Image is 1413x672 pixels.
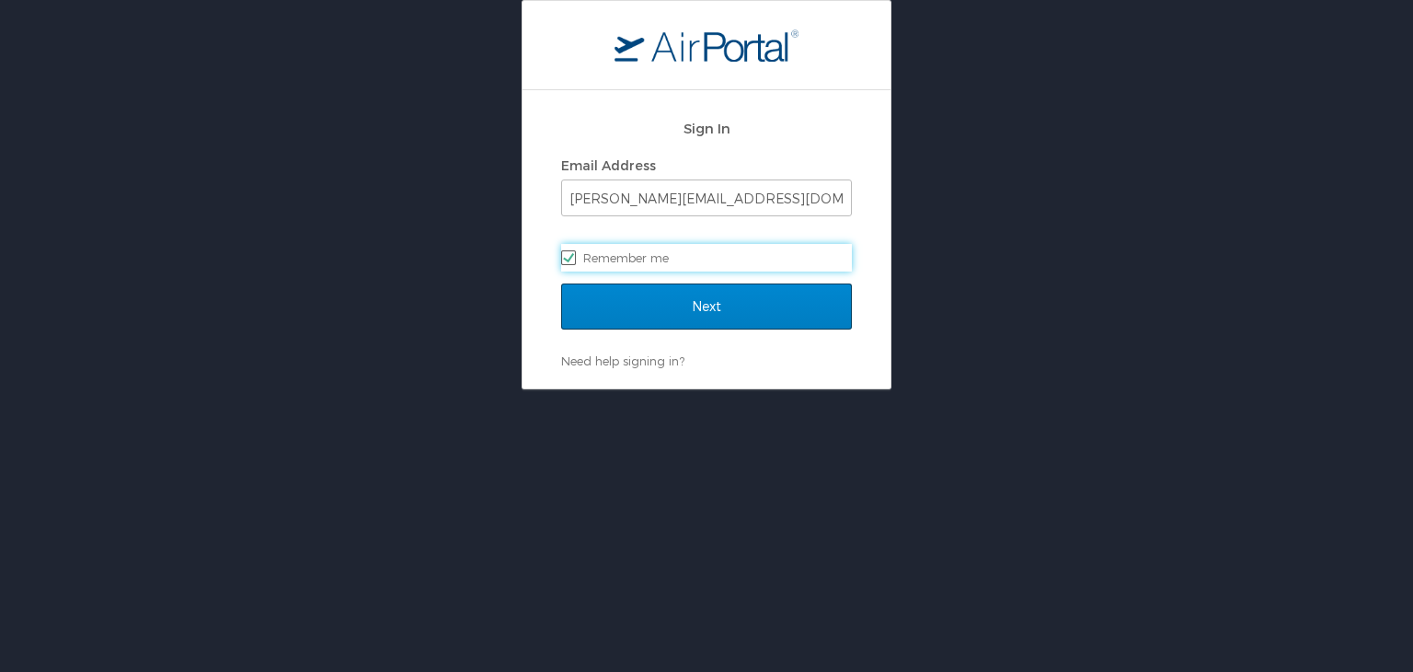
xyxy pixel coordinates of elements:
h2: Sign In [561,118,852,139]
label: Email Address [561,157,656,173]
label: Remember me [561,244,852,272]
img: logo [615,29,798,62]
input: Next [561,284,852,330]
a: Need help signing in? [561,353,684,368]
